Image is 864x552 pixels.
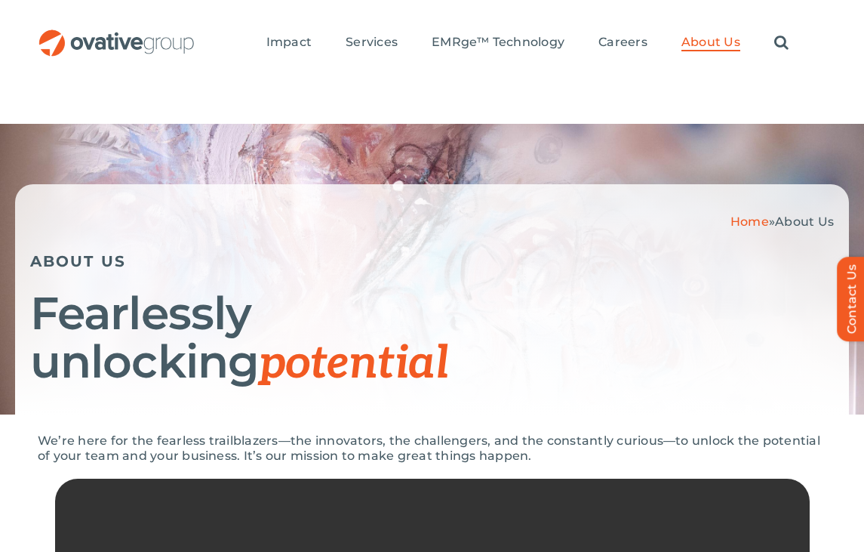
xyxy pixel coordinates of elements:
a: Careers [598,35,647,51]
a: About Us [681,35,740,51]
span: Impact [266,35,312,50]
a: Search [774,35,789,51]
h5: ABOUT US [30,252,834,270]
span: Careers [598,35,647,50]
span: About Us [681,35,740,50]
a: EMRge™ Technology [432,35,564,51]
span: » [730,214,834,229]
span: About Us [775,214,834,229]
a: OG_Full_horizontal_RGB [38,28,195,42]
h1: Fearlessly unlocking [30,289,834,388]
a: Impact [266,35,312,51]
span: potential [259,337,448,391]
a: Home [730,214,769,229]
span: EMRge™ Technology [432,35,564,50]
p: We’re here for the fearless trailblazers—the innovators, the challengers, and the constantly curi... [38,433,826,464]
nav: Menu [266,19,789,67]
a: Services [346,35,398,51]
span: Services [346,35,398,50]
